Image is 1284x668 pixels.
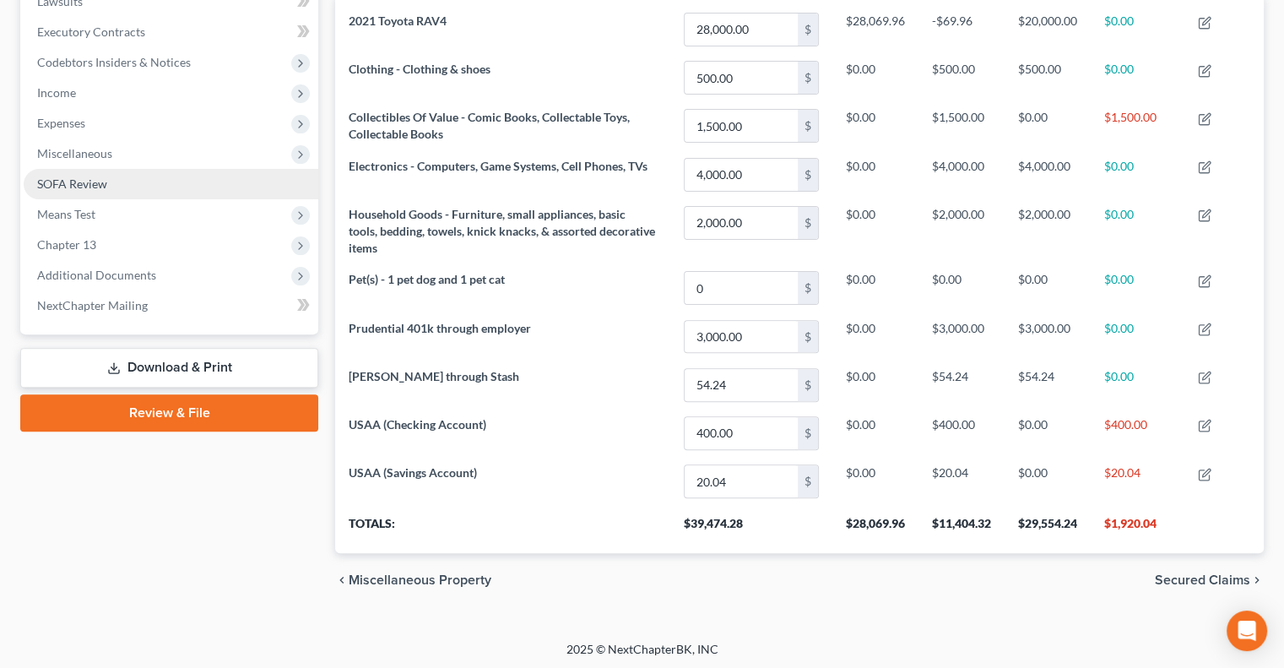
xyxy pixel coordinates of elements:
[37,146,112,160] span: Miscellaneous
[37,24,145,39] span: Executory Contracts
[24,169,318,199] a: SOFA Review
[1091,361,1184,409] td: $0.00
[1091,102,1184,150] td: $1,500.00
[1091,264,1184,312] td: $0.00
[918,54,1005,102] td: $500.00
[685,417,798,449] input: 0.00
[335,506,670,553] th: Totals:
[685,465,798,497] input: 0.00
[1005,264,1091,312] td: $0.00
[685,321,798,353] input: 0.00
[24,17,318,47] a: Executory Contracts
[1005,361,1091,409] td: $54.24
[1005,54,1091,102] td: $500.00
[832,264,918,312] td: $0.00
[685,272,798,304] input: 0.00
[1250,573,1264,587] i: chevron_right
[798,272,818,304] div: $
[1005,506,1091,553] th: $29,554.24
[798,417,818,449] div: $
[349,159,647,173] span: Electronics - Computers, Game Systems, Cell Phones, TVs
[832,312,918,361] td: $0.00
[1005,198,1091,263] td: $2,000.00
[335,573,349,587] i: chevron_left
[1091,506,1184,553] th: $1,920.04
[685,14,798,46] input: 0.00
[685,62,798,94] input: 0.00
[685,369,798,401] input: 0.00
[1005,457,1091,505] td: $0.00
[37,207,95,221] span: Means Test
[798,14,818,46] div: $
[1155,573,1250,587] span: Secured Claims
[832,198,918,263] td: $0.00
[685,159,798,191] input: 0.00
[685,207,798,239] input: 0.00
[918,102,1005,150] td: $1,500.00
[918,361,1005,409] td: $54.24
[37,177,107,191] span: SOFA Review
[685,110,798,142] input: 0.00
[24,291,318,321] a: NextChapter Mailing
[37,298,148,312] span: NextChapter Mailing
[349,417,486,432] span: USAA (Checking Account)
[37,268,156,282] span: Additional Documents
[918,312,1005,361] td: $3,000.00
[349,465,477,480] span: USAA (Savings Account)
[1091,409,1184,457] td: $400.00
[37,237,96,252] span: Chapter 13
[349,573,491,587] span: Miscellaneous Property
[349,110,630,141] span: Collectibles Of Value - Comic Books, Collectable Toys, Collectable Books
[1091,5,1184,53] td: $0.00
[798,321,818,353] div: $
[832,5,918,53] td: $28,069.96
[798,110,818,142] div: $
[349,62,490,76] span: Clothing - Clothing & shoes
[20,348,318,388] a: Download & Print
[1091,198,1184,263] td: $0.00
[918,5,1005,53] td: -$69.96
[1091,54,1184,102] td: $0.00
[798,62,818,94] div: $
[349,321,531,335] span: Prudential 401k through employer
[37,116,85,130] span: Expenses
[918,409,1005,457] td: $400.00
[349,272,505,286] span: Pet(s) - 1 pet dog and 1 pet cat
[832,102,918,150] td: $0.00
[1091,457,1184,505] td: $20.04
[798,465,818,497] div: $
[1005,5,1091,53] td: $20,000.00
[1091,312,1184,361] td: $0.00
[349,14,447,28] span: 2021 Toyota RAV4
[1155,573,1264,587] button: Secured Claims chevron_right
[832,54,918,102] td: $0.00
[670,506,832,553] th: $39,474.28
[832,506,918,553] th: $28,069.96
[832,409,918,457] td: $0.00
[335,573,491,587] button: chevron_left Miscellaneous Property
[918,264,1005,312] td: $0.00
[832,457,918,505] td: $0.00
[20,394,318,432] a: Review & File
[1091,150,1184,198] td: $0.00
[832,150,918,198] td: $0.00
[1005,409,1091,457] td: $0.00
[1227,611,1267,651] div: Open Intercom Messenger
[1005,102,1091,150] td: $0.00
[798,159,818,191] div: $
[349,207,655,255] span: Household Goods - Furniture, small appliances, basic tools, bedding, towels, knick knacks, & asso...
[349,369,519,383] span: [PERSON_NAME] through Stash
[1005,312,1091,361] td: $3,000.00
[918,457,1005,505] td: $20.04
[918,198,1005,263] td: $2,000.00
[832,361,918,409] td: $0.00
[37,85,76,100] span: Income
[798,369,818,401] div: $
[918,150,1005,198] td: $4,000.00
[798,207,818,239] div: $
[1005,150,1091,198] td: $4,000.00
[918,506,1005,553] th: $11,404.32
[37,55,191,69] span: Codebtors Insiders & Notices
